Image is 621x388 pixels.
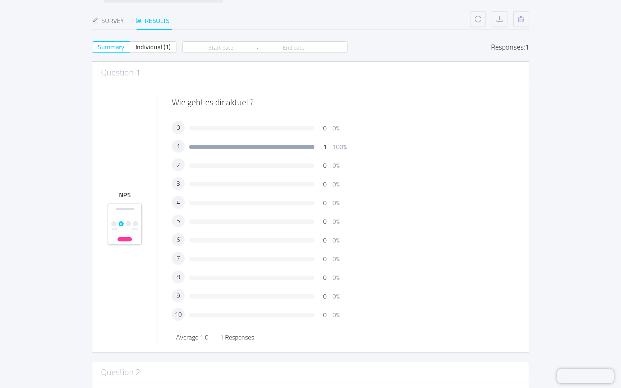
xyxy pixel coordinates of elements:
[332,122,340,134] span: 0%
[92,16,124,26] div: Survey
[332,234,340,246] span: 0%
[323,234,327,246] span: 0
[135,41,171,53] span: Individual (1)
[332,272,340,283] span: 0%
[92,17,98,24] i: icon: edit
[332,160,340,171] span: 0%
[323,309,327,321] span: 0
[176,292,180,299] span: 9
[176,124,180,131] span: 0
[176,162,180,168] span: 2
[176,236,180,243] span: 6
[323,253,327,265] span: 0
[98,41,124,53] span: Summary
[323,122,327,134] span: 0
[323,272,327,283] span: 0
[323,178,327,190] span: 0
[323,141,327,153] span: 1
[323,160,327,171] span: 0
[107,192,143,198] div: NPS
[491,43,529,51] div: Responses:
[135,16,170,26] div: Results
[332,178,340,190] span: 0%
[259,43,328,51] input: End date
[176,199,180,205] span: 4
[187,43,256,51] input: Start date
[323,216,327,227] span: 0
[470,11,486,27] button: icon: reload
[176,218,180,224] span: 5
[176,143,180,149] span: 1
[101,66,140,79] h3: Question 1
[176,274,180,280] span: 8
[557,369,614,383] iframe: Chatra live chat
[332,290,340,302] span: 0%
[175,311,182,318] span: 10
[176,255,180,262] span: 7
[332,216,340,227] span: 0%
[176,331,208,343] span: Average 1.0
[332,141,347,153] span: 100%
[332,309,340,321] span: 0%
[323,197,327,209] span: 0
[172,98,514,107] div: Wie geht es dir aktuell?
[323,290,327,302] span: 0
[332,253,340,265] span: 0%
[332,197,340,209] span: 0%
[525,40,529,54] div: 1
[176,180,180,187] span: 3
[101,366,140,379] h3: Question 2
[220,331,254,343] span: 1 Responses
[135,17,142,24] i: icon: bar-chart
[492,11,507,27] button: icon: download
